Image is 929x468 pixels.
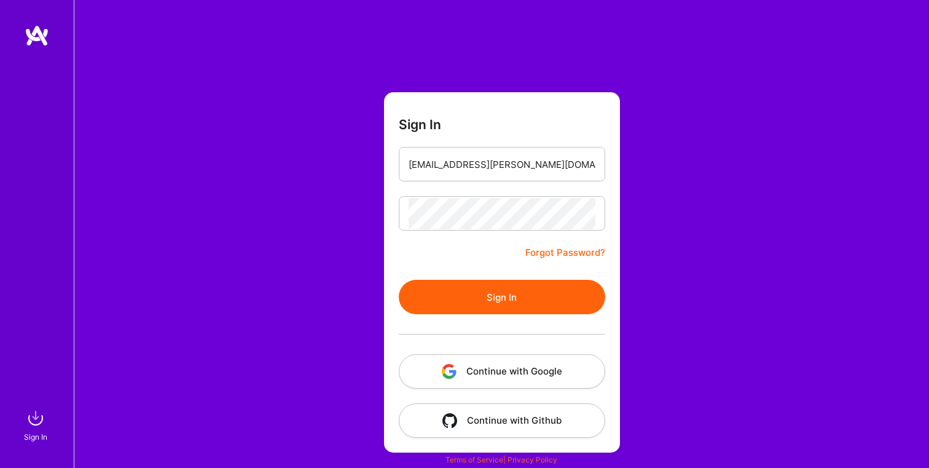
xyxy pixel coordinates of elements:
[399,354,605,389] button: Continue with Google
[442,413,457,428] img: icon
[525,245,605,260] a: Forgot Password?
[445,455,557,464] span: |
[409,149,595,180] input: Email...
[399,403,605,438] button: Continue with Github
[399,280,605,314] button: Sign In
[399,117,441,132] h3: Sign In
[25,25,49,47] img: logo
[508,455,557,464] a: Privacy Policy
[445,455,503,464] a: Terms of Service
[74,431,929,462] div: © 2025 ATeams Inc., All rights reserved.
[23,406,48,430] img: sign in
[24,430,47,443] div: Sign In
[26,406,48,443] a: sign inSign In
[442,364,457,379] img: icon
